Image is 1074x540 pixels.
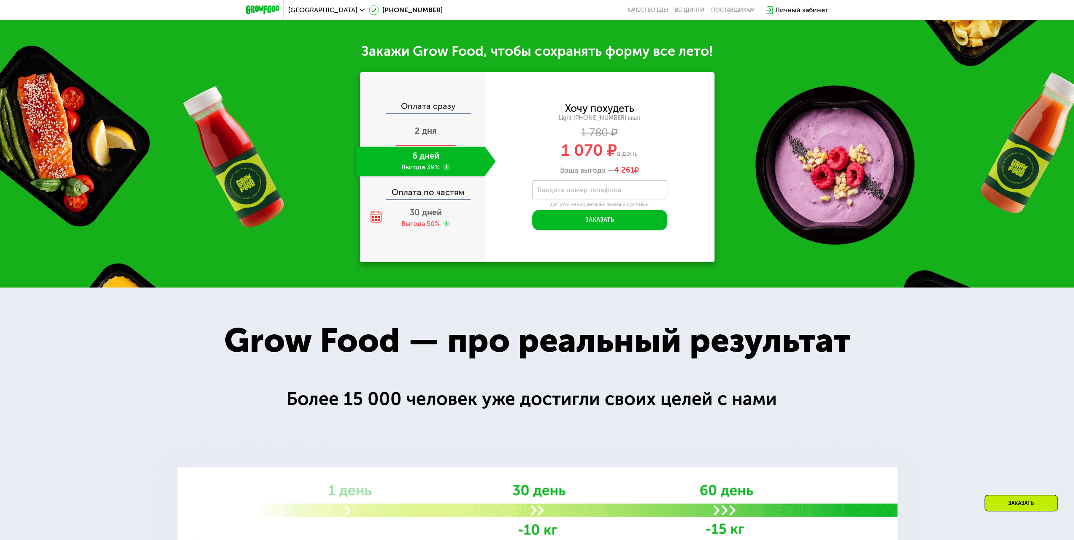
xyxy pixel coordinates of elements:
span: 2 дня [415,126,437,136]
div: Хочу похудеть [565,104,634,113]
div: Grow Food — про реальный результат [199,315,875,366]
div: 1 780 ₽ [485,128,714,138]
div: Личный кабинет [775,5,828,15]
label: Введите номер телефона [538,187,621,192]
div: Выгода 50% [401,219,440,228]
span: [GEOGRAPHIC_DATA] [288,7,357,14]
div: Оплата сразу [361,102,485,113]
div: Для уточнения деталей заказа и доставки [532,201,667,208]
div: Более 15 000 человек уже достигли своих целей с нами [287,385,788,413]
div: поставщикам [711,7,755,14]
a: Вендинги [675,7,704,14]
span: в день [617,149,638,157]
a: [PHONE_NUMBER] [369,5,443,15]
span: ₽ [614,166,639,175]
a: Качество еды [628,7,668,14]
span: 1 070 ₽ [561,141,617,160]
span: 30 дней [410,207,442,217]
div: Ваша выгода — [485,166,714,175]
span: 4 261 [614,166,634,175]
button: Заказать [532,210,667,230]
div: Оплата по частям [361,179,485,199]
div: Заказать [985,495,1058,511]
div: Light [PHONE_NUMBER] ккал [485,114,714,122]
